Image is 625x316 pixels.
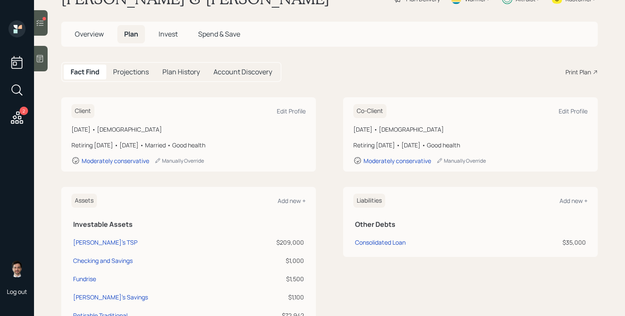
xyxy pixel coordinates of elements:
[353,104,386,118] h6: Co-Client
[241,293,304,302] div: $1,100
[241,274,304,283] div: $1,500
[353,194,385,208] h6: Liabilities
[124,29,138,39] span: Plan
[436,157,486,164] div: Manually Override
[560,197,588,205] div: Add new +
[71,141,306,150] div: Retiring [DATE] • [DATE] • Married • Good health
[277,107,306,115] div: Edit Profile
[559,107,588,115] div: Edit Profile
[9,260,26,277] img: jonah-coleman-headshot.png
[241,256,304,265] div: $1,000
[73,220,304,229] h5: Investable Assets
[353,141,588,150] div: Retiring [DATE] • [DATE] • Good health
[73,238,137,247] div: [PERSON_NAME]'s TSP
[355,220,586,229] h5: Other Debts
[565,68,591,76] div: Print Plan
[73,293,148,302] div: [PERSON_NAME]'s Savings
[213,68,272,76] h5: Account Discovery
[159,29,178,39] span: Invest
[20,107,28,115] div: 2
[71,194,97,208] h6: Assets
[7,288,27,296] div: Log out
[154,157,204,164] div: Manually Override
[162,68,200,76] h5: Plan History
[75,29,104,39] span: Overview
[278,197,306,205] div: Add new +
[73,274,96,283] div: Fundrise
[113,68,149,76] h5: Projections
[511,238,586,247] div: $35,000
[71,104,94,118] h6: Client
[73,256,133,265] div: Checking and Savings
[364,157,431,165] div: Moderately conservative
[241,238,304,247] div: $209,000
[355,238,406,247] div: Consolidated Loan
[71,125,306,134] div: [DATE] • [DEMOGRAPHIC_DATA]
[353,125,588,134] div: [DATE] • [DEMOGRAPHIC_DATA]
[198,29,240,39] span: Spend & Save
[71,68,99,76] h5: Fact Find
[82,157,149,165] div: Moderately conservative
